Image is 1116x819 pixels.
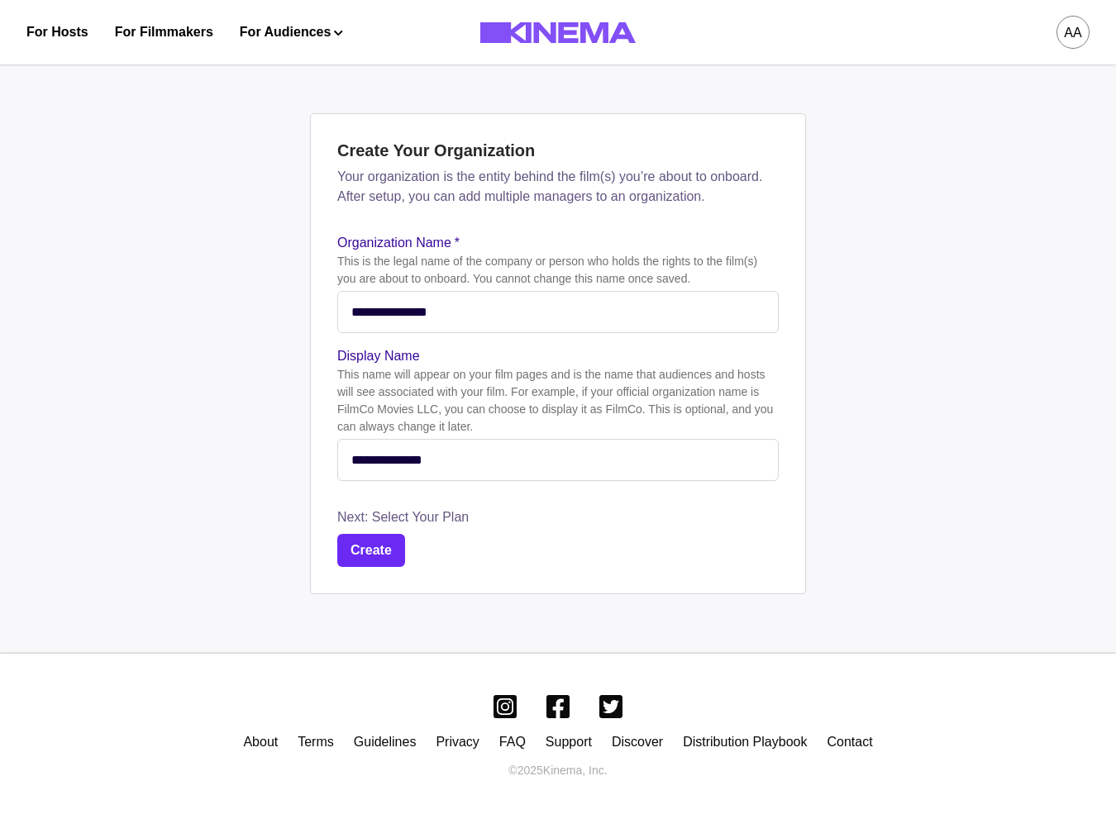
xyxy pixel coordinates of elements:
a: Contact [827,735,872,749]
a: Privacy [436,735,479,749]
div: This is the legal name of the company or person who holds the rights to the film(s) you are about... [337,253,779,288]
a: Distribution Playbook [683,735,807,749]
div: This name will appear on your film pages and is the name that audiences and hosts will see associ... [337,366,779,436]
div: aa [1064,23,1081,43]
label: Display Name [337,346,769,366]
a: About [243,735,278,749]
p: Next: Select Your Plan [337,507,779,527]
button: For Audiences [240,22,343,42]
a: For Hosts [26,22,88,42]
p: © 2025 Kinema, Inc. [508,762,607,779]
label: Organization Name [337,233,769,253]
a: Support [546,735,592,749]
p: Your organization is the entity behind the film(s) you’re about to onboard. After setup, you can ... [337,167,779,207]
button: Create [337,534,405,567]
a: For Filmmakers [115,22,213,42]
h2: Create Your Organization [337,140,779,160]
a: Discover [612,735,663,749]
a: Terms [298,735,334,749]
a: Guidelines [354,735,417,749]
a: FAQ [499,735,526,749]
